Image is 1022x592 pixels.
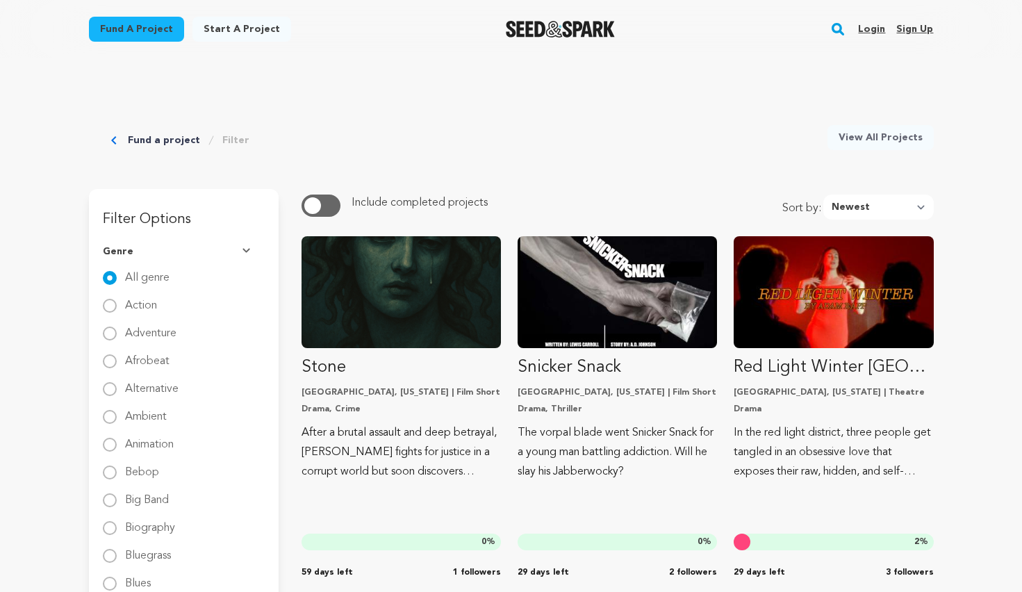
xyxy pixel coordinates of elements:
[518,423,717,482] p: The vorpal blade went Snicker Snack for a young man battling addiction. Will he slay his Jabberwo...
[302,356,501,379] p: Stone
[125,261,170,283] label: All genre
[698,536,711,548] span: %
[352,197,488,208] span: Include completed projects
[914,538,919,546] span: 2
[103,233,265,270] button: Genre
[698,538,702,546] span: 0
[734,404,933,415] p: Drama
[518,387,717,398] p: [GEOGRAPHIC_DATA], [US_STATE] | Film Short
[914,536,928,548] span: %
[734,236,933,482] a: Fund Red Light Winter Los Angeles
[242,248,254,255] img: Seed&Spark Arrow Down Icon
[89,17,184,42] a: Fund a project
[302,236,501,482] a: Fund Stone
[518,567,569,578] span: 29 days left
[125,539,171,561] label: Bluegrass
[125,400,167,422] label: Ambient
[734,423,933,482] p: In the red light district, three people get tangled in an obsessive love that exposes their raw, ...
[89,189,279,233] h3: Filter Options
[192,17,291,42] a: Start a project
[481,538,486,546] span: 0
[302,387,501,398] p: [GEOGRAPHIC_DATA], [US_STATE] | Film Short
[453,567,501,578] span: 1 followers
[782,200,823,220] span: Sort by:
[302,404,501,415] p: Drama, Crime
[103,245,133,258] span: Genre
[518,356,717,379] p: Snicker Snack
[125,567,151,589] label: Blues
[858,18,885,40] a: Login
[827,125,934,150] a: View All Projects
[734,567,785,578] span: 29 days left
[896,18,933,40] a: Sign up
[125,428,174,450] label: Animation
[518,404,717,415] p: Drama, Thriller
[128,133,200,147] a: Fund a project
[222,133,249,147] a: Filter
[669,567,717,578] span: 2 followers
[125,484,169,506] label: Big Band
[506,21,615,38] a: Seed&Spark Homepage
[518,236,717,482] a: Fund Snicker Snack
[111,125,249,156] div: Breadcrumb
[506,21,615,38] img: Seed&Spark Logo Dark Mode
[125,511,175,534] label: Biography
[125,345,170,367] label: Afrobeat
[302,567,353,578] span: 59 days left
[302,423,501,482] p: After a brutal assault and deep betrayal, [PERSON_NAME] fights for justice in a corrupt world but...
[125,372,179,395] label: Alternative
[125,317,176,339] label: Adventure
[886,567,934,578] span: 3 followers
[125,289,157,311] label: Action
[734,387,933,398] p: [GEOGRAPHIC_DATA], [US_STATE] | Theatre
[125,456,159,478] label: Bebop
[481,536,495,548] span: %
[734,356,933,379] p: Red Light Winter [GEOGRAPHIC_DATA]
